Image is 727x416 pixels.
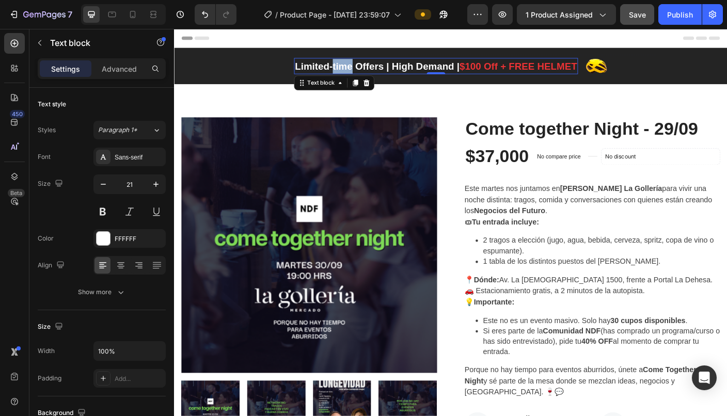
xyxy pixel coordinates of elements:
[325,212,409,220] p: 🎟
[629,10,646,19] span: Save
[325,377,585,411] p: Porque no hay tiempo para eventos aburridos, únete a y sé parte de la mesa donde se mezclan ideas...
[38,346,55,356] div: Width
[489,322,573,331] strong: 30 cupos disponibles
[115,234,163,244] div: FFFFFF
[38,374,61,383] div: Padding
[98,125,137,135] span: Paragraph 1*
[38,259,67,273] div: Align
[620,4,654,25] button: Save
[195,4,236,25] div: Undo/Redo
[320,36,451,47] span: $100 Off + FREE HELMET
[38,177,65,191] div: Size
[517,4,616,25] button: 1 product assigned
[346,333,612,367] p: Si eres parte de la (has comprado un programa/curso o has sido entrevistado), pide tu al momento ...
[346,255,612,266] p: 1 tabla de los distintos puestos del [PERSON_NAME].
[692,365,717,390] div: Open Intercom Messenger
[413,334,478,343] strong: Comunidad NDF
[78,287,126,297] div: Show more
[93,121,166,139] button: Paragraph 1*
[432,174,546,183] strong: [PERSON_NAME] La Gollería
[526,9,593,20] span: 1 product assigned
[456,345,491,354] strong: 40% OFF
[38,125,56,135] div: Styles
[115,153,163,162] div: Sans-serif
[280,9,390,20] span: Product Page - [DATE] 23:59:07
[4,4,77,25] button: 7
[325,277,603,298] p: 📍 Av. La [DEMOGRAPHIC_DATA] 1500, frente a Portal La Dehesa. 🚗 Estacionamiento gratis, a 2 minuto...
[38,283,166,301] button: Show more
[346,321,612,332] p: Este no es un evento masivo. Solo hay .
[174,29,727,416] iframe: Design area
[50,37,138,49] p: Text block
[325,174,603,208] p: Este martes nos juntamos en para vivir una noche distinta: tragos, comida y conversaciones con qu...
[38,152,51,162] div: Font
[406,140,455,146] p: No compare price
[336,277,364,285] strong: Dónde:
[102,63,137,74] p: Advanced
[336,199,416,208] strong: Negocios del Futuro
[38,234,54,243] div: Color
[51,63,80,74] p: Settings
[346,231,612,254] p: 2 tragos a elección (jugo, agua, bebida, cerveza, spritz, copa de vino o espumante).
[147,56,182,65] div: Text block
[483,138,607,148] p: No discount
[325,99,612,125] h2: Come together Night - 29/09
[115,374,163,383] div: Add...
[325,129,398,156] div: $37,000
[275,9,278,20] span: /
[10,110,25,118] div: 450
[667,9,693,20] div: Publish
[325,301,381,310] p: 💡
[94,342,165,360] input: Auto
[38,100,66,109] div: Text style
[461,29,485,54] img: Alt Image
[658,4,702,25] button: Publish
[334,212,409,220] strong: Tu entrada incluye:
[336,301,381,310] strong: Importante:
[8,189,25,197] div: Beta
[68,8,72,21] p: 7
[38,320,65,334] div: Size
